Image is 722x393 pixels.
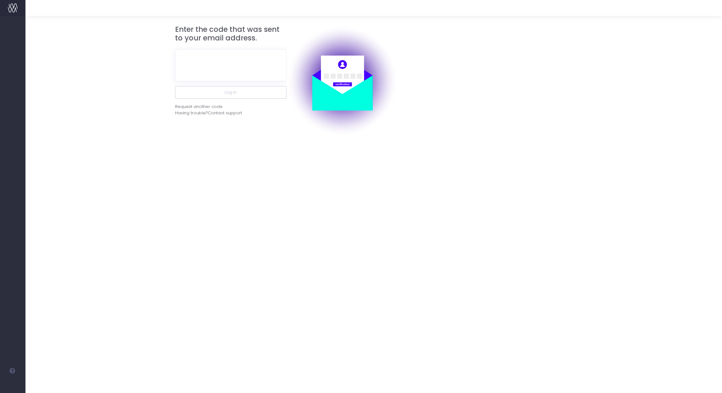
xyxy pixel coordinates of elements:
div: Request another code [175,104,223,110]
img: images/default_profile_image.png [8,380,18,390]
h3: Enter the code that was sent to your email address. [175,25,287,43]
span: Contact support [208,110,242,116]
button: Log in [175,86,287,99]
div: Having trouble? [175,110,287,116]
img: auth.png [287,25,398,137]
